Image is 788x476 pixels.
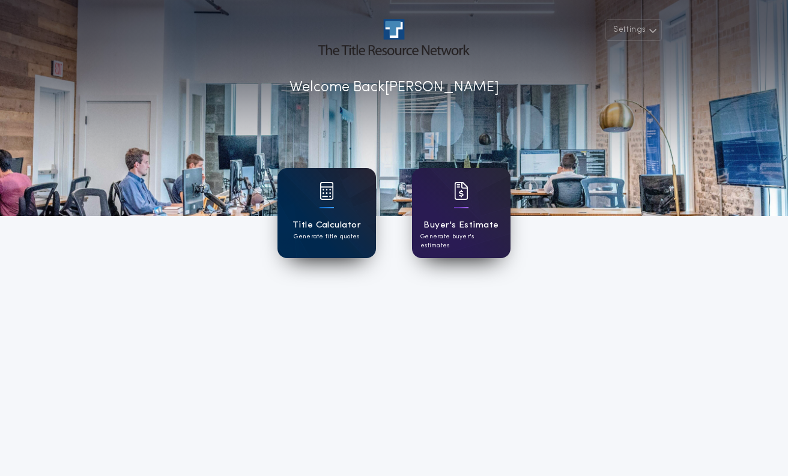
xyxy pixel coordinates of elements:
a: card iconBuyer's EstimateGenerate buyer's estimates [412,168,511,258]
a: card iconTitle CalculatorGenerate title quotes [277,168,376,258]
h1: Title Calculator [292,218,361,232]
h1: Buyer's Estimate [423,218,499,232]
p: Welcome Back [PERSON_NAME] [289,77,499,98]
p: Generate title quotes [294,232,359,241]
img: account-logo [318,19,470,55]
img: card icon [320,182,334,200]
button: Settings [605,19,662,41]
img: card icon [454,182,468,200]
p: Generate buyer's estimates [420,232,502,250]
